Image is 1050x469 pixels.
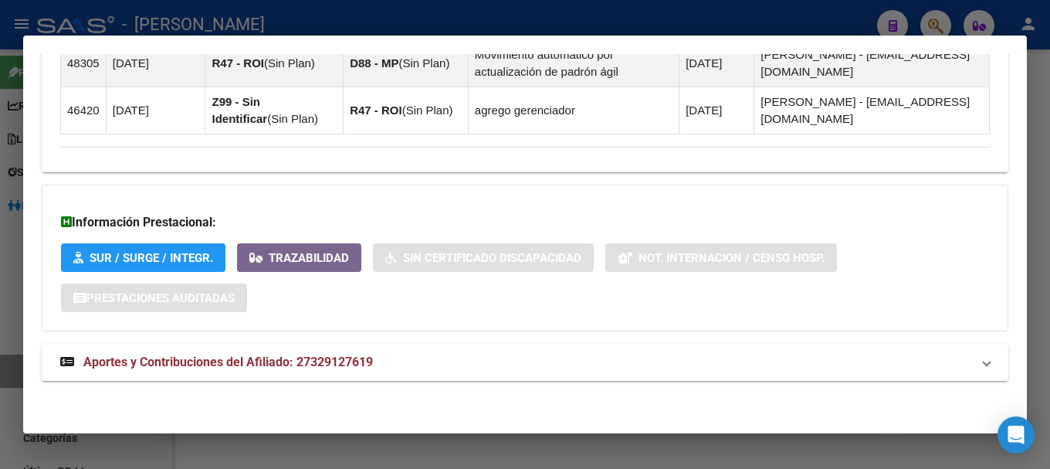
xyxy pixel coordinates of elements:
[403,56,446,70] span: Sin Plan
[754,87,990,134] td: [PERSON_NAME] - [EMAIL_ADDRESS][DOMAIN_NAME]
[269,251,349,265] span: Trazabilidad
[350,56,398,70] strong: D88 - MP
[997,416,1035,454] div: Open Intercom Messenger
[61,284,247,312] button: Prestaciones Auditadas
[83,355,373,369] span: Aportes y Contribuciones del Afiliado: 27329127619
[679,39,754,87] td: [DATE]
[468,87,679,134] td: agrego gerenciador
[90,251,213,265] span: SUR / SURGE / INTEGR.
[605,243,837,272] button: Not. Internacion / Censo Hosp.
[61,243,225,272] button: SUR / SURGE / INTEGR.
[468,39,679,87] td: Movimiento automático por actualización de padrón ágil
[344,39,469,87] td: ( )
[638,251,825,265] span: Not. Internacion / Censo Hosp.
[212,56,264,70] strong: R47 - ROI
[61,39,107,87] td: 48305
[344,87,469,134] td: ( )
[42,344,1008,381] mat-expansion-panel-header: Aportes y Contribuciones del Afiliado: 27329127619
[212,95,267,125] strong: Z99 - Sin Identificar
[61,213,989,232] h3: Información Prestacional:
[106,39,205,87] td: [DATE]
[350,104,402,117] strong: R47 - ROI
[106,87,205,134] td: [DATE]
[205,87,344,134] td: ( )
[754,39,990,87] td: [PERSON_NAME] - [EMAIL_ADDRESS][DOMAIN_NAME]
[268,56,311,70] span: Sin Plan
[61,87,107,134] td: 46420
[86,291,235,305] span: Prestaciones Auditadas
[403,251,581,265] span: Sin Certificado Discapacidad
[271,112,314,125] span: Sin Plan
[237,243,361,272] button: Trazabilidad
[373,243,594,272] button: Sin Certificado Discapacidad
[406,104,449,117] span: Sin Plan
[205,39,344,87] td: ( )
[679,87,754,134] td: [DATE]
